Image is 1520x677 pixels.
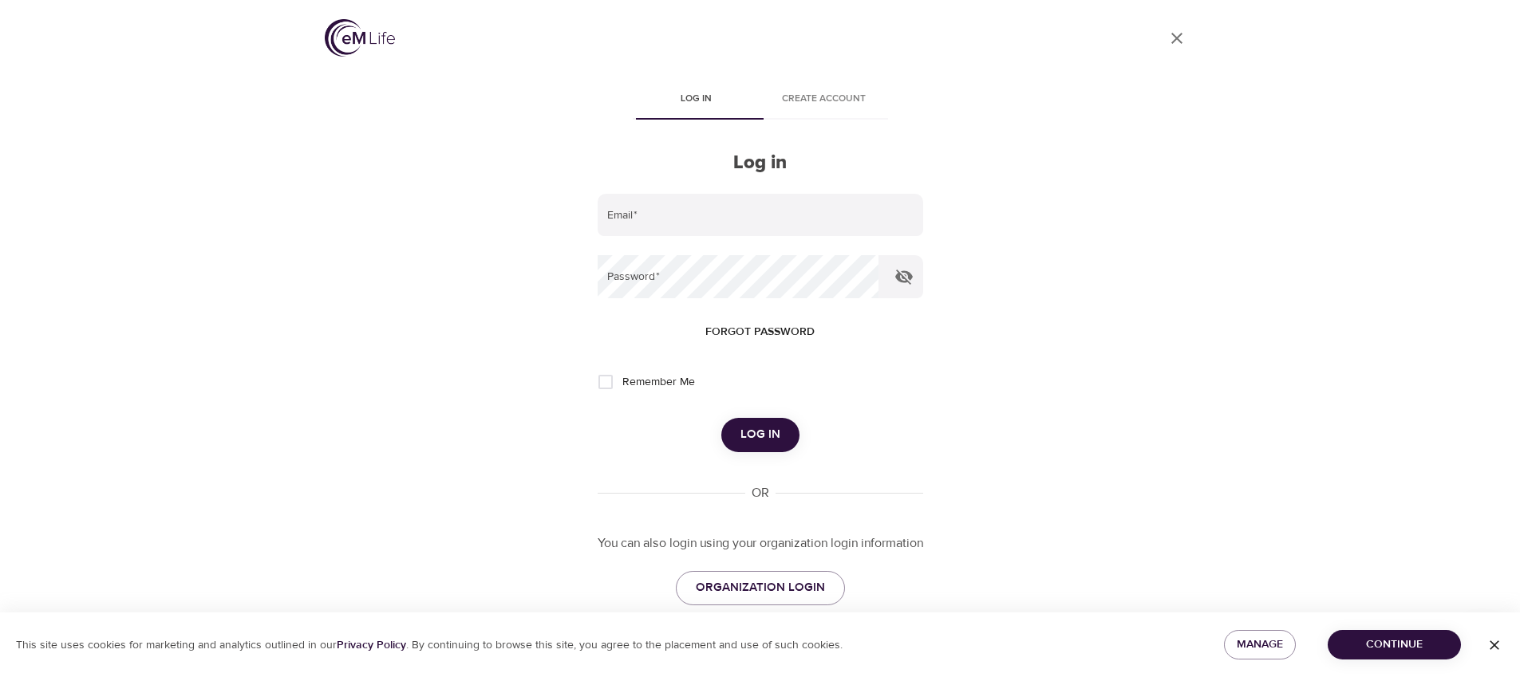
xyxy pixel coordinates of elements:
span: Log in [740,424,780,445]
a: Privacy Policy [337,638,406,652]
img: logo [325,19,395,57]
span: Remember Me [622,374,695,391]
a: close [1158,19,1196,57]
p: You can also login using your organization login information [598,534,923,553]
span: Create account [770,91,878,108]
span: Forgot password [705,322,815,342]
button: Forgot password [699,317,821,347]
button: Manage [1224,630,1296,659]
a: ORGANIZATION LOGIN [676,571,845,604]
span: ORGANIZATION LOGIN [696,577,825,598]
span: Continue [1340,635,1448,655]
button: Continue [1328,630,1461,659]
span: Manage [1237,635,1283,655]
h2: Log in [598,152,923,175]
button: Log in [721,418,799,451]
div: disabled tabs example [598,81,923,120]
span: Log in [642,91,751,108]
div: OR [745,484,776,502]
